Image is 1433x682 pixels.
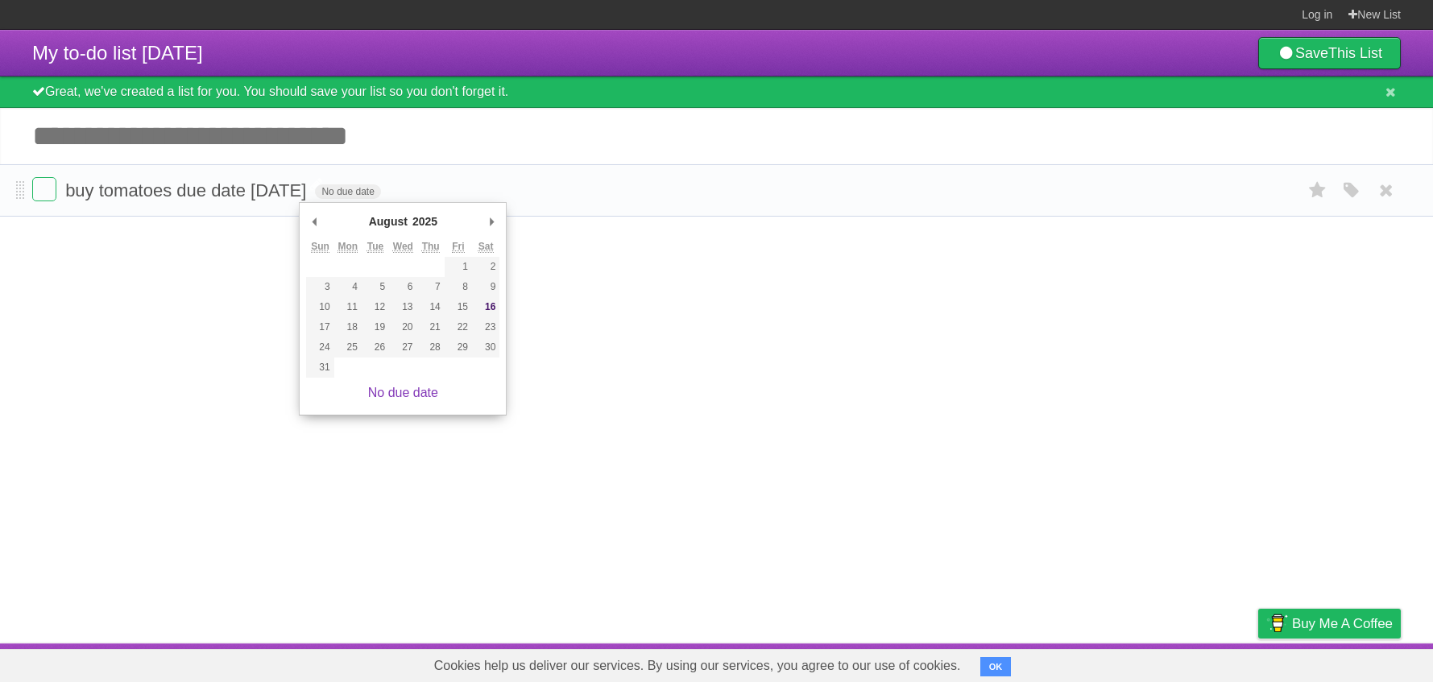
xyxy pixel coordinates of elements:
button: 7 [416,277,444,297]
button: 12 [362,297,389,317]
button: 13 [389,297,416,317]
button: 1 [445,257,472,277]
button: 4 [334,277,362,297]
button: 14 [416,297,444,317]
abbr: Sunday [311,241,329,253]
button: 24 [306,337,333,358]
abbr: Tuesday [367,241,383,253]
label: Star task [1303,177,1333,204]
button: 16 [472,297,499,317]
button: 22 [445,317,472,337]
button: 19 [362,317,389,337]
button: 30 [472,337,499,358]
button: 31 [306,358,333,378]
abbr: Thursday [422,241,440,253]
button: 17 [306,317,333,337]
a: About [1044,647,1078,678]
span: buy tomatoes due date [DATE] [65,180,310,200]
button: 6 [389,277,416,297]
button: 27 [389,337,416,358]
a: Terms [1182,647,1218,678]
button: OK [980,657,1012,676]
a: Privacy [1237,647,1279,678]
div: 2025 [410,209,440,234]
button: 28 [416,337,444,358]
a: No due date [368,386,438,399]
button: 29 [445,337,472,358]
button: 25 [334,337,362,358]
button: Previous Month [306,209,322,234]
span: My to-do list [DATE] [32,42,203,64]
b: This List [1328,45,1382,61]
abbr: Monday [338,241,358,253]
button: 18 [334,317,362,337]
button: 23 [472,317,499,337]
button: 8 [445,277,472,297]
button: 20 [389,317,416,337]
span: Cookies help us deliver our services. By using our services, you agree to our use of cookies. [418,650,977,682]
button: 10 [306,297,333,317]
button: 11 [334,297,362,317]
button: 5 [362,277,389,297]
abbr: Saturday [478,241,494,253]
abbr: Friday [452,241,464,253]
a: SaveThis List [1258,37,1401,69]
abbr: Wednesday [393,241,413,253]
span: No due date [315,184,380,199]
button: 26 [362,337,389,358]
img: Buy me a coffee [1266,610,1288,637]
button: 3 [306,277,333,297]
a: Buy me a coffee [1258,609,1401,639]
label: Done [32,177,56,201]
button: 21 [416,317,444,337]
button: 15 [445,297,472,317]
a: Suggest a feature [1299,647,1401,678]
span: Buy me a coffee [1292,610,1393,638]
button: 9 [472,277,499,297]
div: August [367,209,410,234]
button: 2 [472,257,499,277]
a: Developers [1097,647,1162,678]
button: Next Month [483,209,499,234]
